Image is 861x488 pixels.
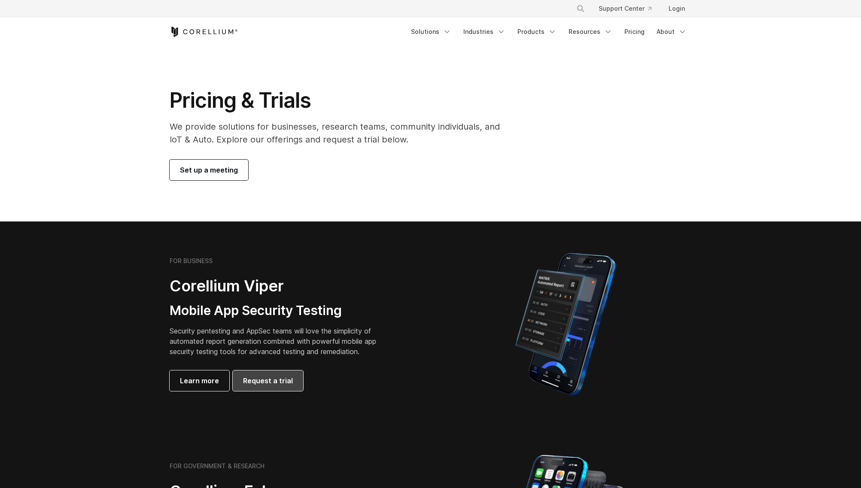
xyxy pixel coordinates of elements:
[406,24,692,39] div: Navigation Menu
[651,24,692,39] a: About
[662,1,692,16] a: Login
[233,370,303,391] a: Request a trial
[170,257,213,265] h6: FOR BUSINESS
[243,376,293,386] span: Request a trial
[170,303,389,319] h3: Mobile App Security Testing
[563,24,618,39] a: Resources
[180,165,238,175] span: Set up a meeting
[170,120,512,146] p: We provide solutions for businesses, research teams, community individuals, and IoT & Auto. Explo...
[170,160,248,180] a: Set up a meeting
[458,24,511,39] a: Industries
[592,1,658,16] a: Support Center
[566,1,692,16] div: Navigation Menu
[170,27,238,37] a: Corellium Home
[170,462,265,470] h6: FOR GOVERNMENT & RESEARCH
[501,249,630,399] img: Corellium MATRIX automated report on iPhone showing app vulnerability test results across securit...
[170,88,512,113] h1: Pricing & Trials
[180,376,219,386] span: Learn more
[170,276,389,296] h2: Corellium Viper
[573,1,588,16] button: Search
[619,24,650,39] a: Pricing
[170,326,389,357] p: Security pentesting and AppSec teams will love the simplicity of automated report generation comb...
[170,370,229,391] a: Learn more
[406,24,456,39] a: Solutions
[512,24,562,39] a: Products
